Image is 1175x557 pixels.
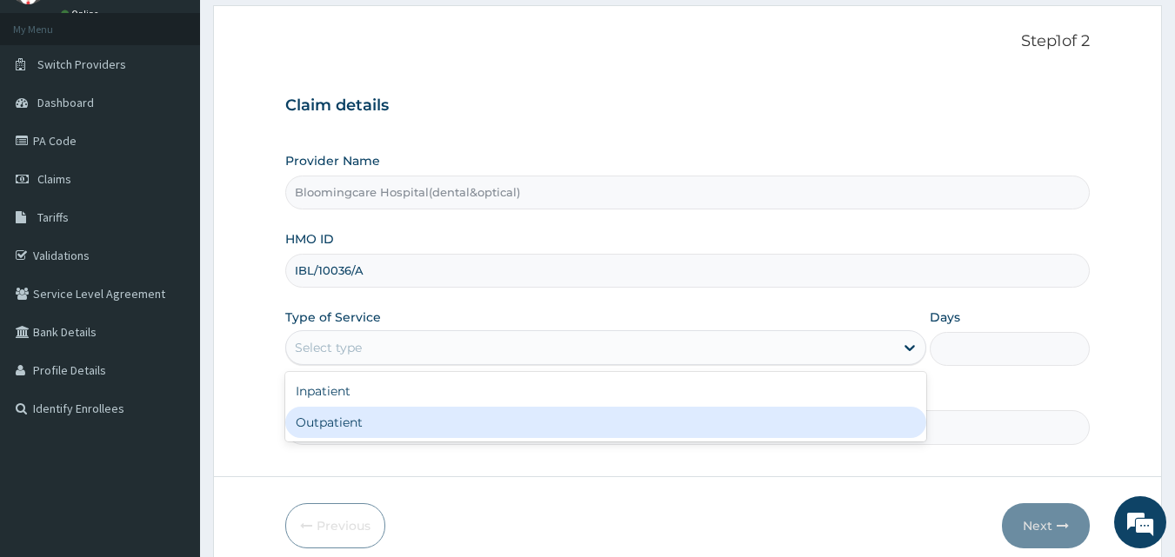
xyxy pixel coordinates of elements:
div: Inpatient [285,375,926,407]
span: Dashboard [37,95,94,110]
span: Claims [37,171,71,187]
a: Online [61,8,103,20]
span: Tariffs [37,209,69,225]
div: Select type [295,339,362,356]
button: Previous [285,503,385,548]
p: Step 1 of 2 [285,32,1091,51]
label: HMO ID [285,230,334,248]
button: Next [1002,503,1090,548]
label: Type of Service [285,308,381,326]
input: Enter HMO ID [285,254,1091,288]
label: Provider Name [285,152,380,169]
h3: Claim details [285,96,1091,116]
label: Days [930,308,960,326]
div: Outpatient [285,407,926,438]
span: Switch Providers [37,56,126,72]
